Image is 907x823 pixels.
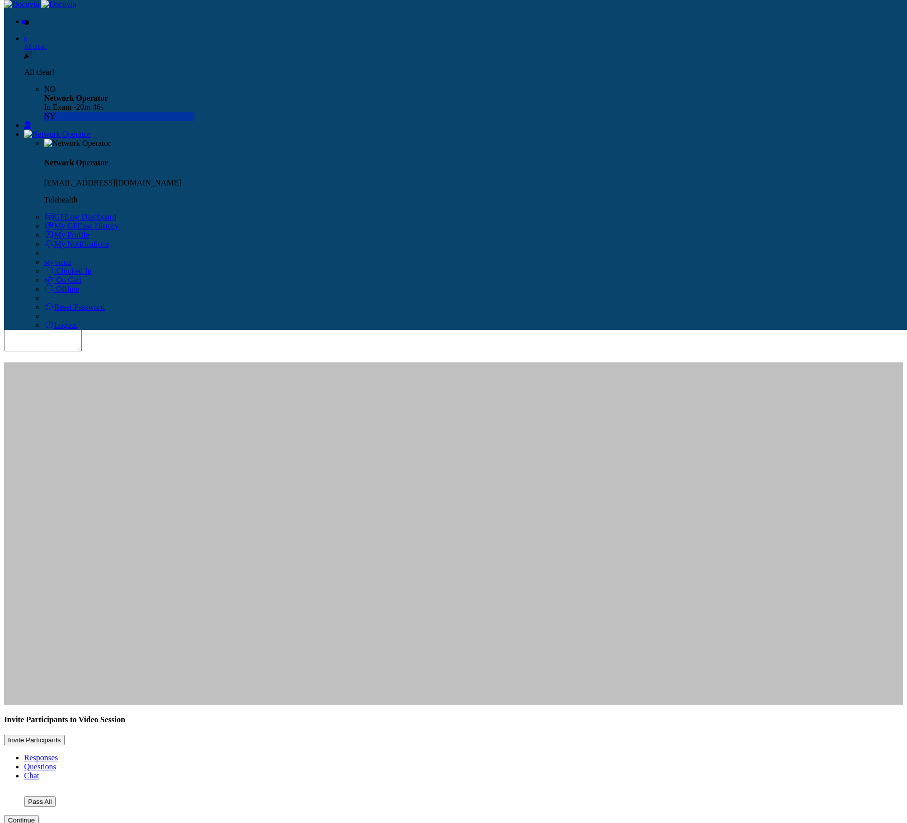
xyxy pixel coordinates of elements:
[76,103,104,111] span: 20m 46s
[4,715,903,724] h4: Invite Participants to Video Session
[24,130,91,139] img: Network Operator
[44,85,56,93] span: NO
[56,267,92,275] span: Clocked In
[44,240,109,248] a: My Notifications
[44,94,108,102] strong: Network Operator
[44,259,71,266] span: My Status
[44,231,89,239] a: My Profile
[24,796,56,807] button: Pass All
[24,762,56,771] a: Questions
[24,753,58,762] a: Responses
[24,51,194,121] div: 0 All clear!
[24,68,194,77] p: All clear!
[44,303,105,311] a: Reset Password
[44,112,194,121] div: NY
[44,258,71,266] a: My Status
[44,222,119,230] a: My GFEase History
[44,103,194,112] div: In Exam -
[56,285,79,293] span: Offline
[56,276,81,284] span: On Call
[44,285,79,293] a: Offline
[44,139,111,148] img: Network Operator
[24,771,39,780] a: Chat
[44,276,81,284] a: On Call
[4,735,65,745] button: Invite Participants
[44,267,92,275] a: Clocked In
[44,213,116,221] a: GFEase Dashboard
[44,321,77,329] a: Logout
